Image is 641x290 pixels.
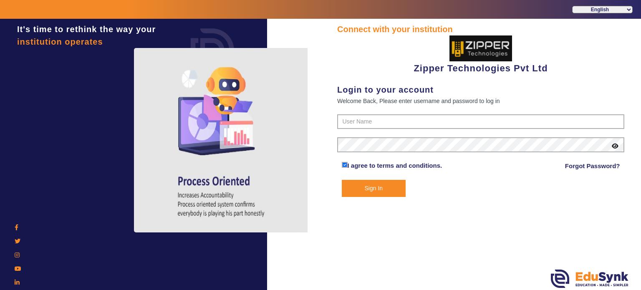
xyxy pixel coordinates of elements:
[449,35,512,61] img: 36227e3f-cbf6-4043-b8fc-b5c5f2957d0a
[337,35,624,75] div: Zipper Technologies Pvt Ltd
[342,180,406,197] button: Sign In
[134,48,309,232] img: login4.png
[337,114,624,129] input: User Name
[181,19,244,81] img: login.png
[551,270,628,288] img: edusynk.png
[337,83,624,96] div: Login to your account
[348,162,442,169] a: I agree to terms and conditions.
[17,37,103,46] span: institution operates
[17,25,156,34] span: It's time to rethink the way your
[565,161,620,171] a: Forgot Password?
[337,23,624,35] div: Connect with your institution
[337,96,624,106] div: Welcome Back, Please enter username and password to log in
